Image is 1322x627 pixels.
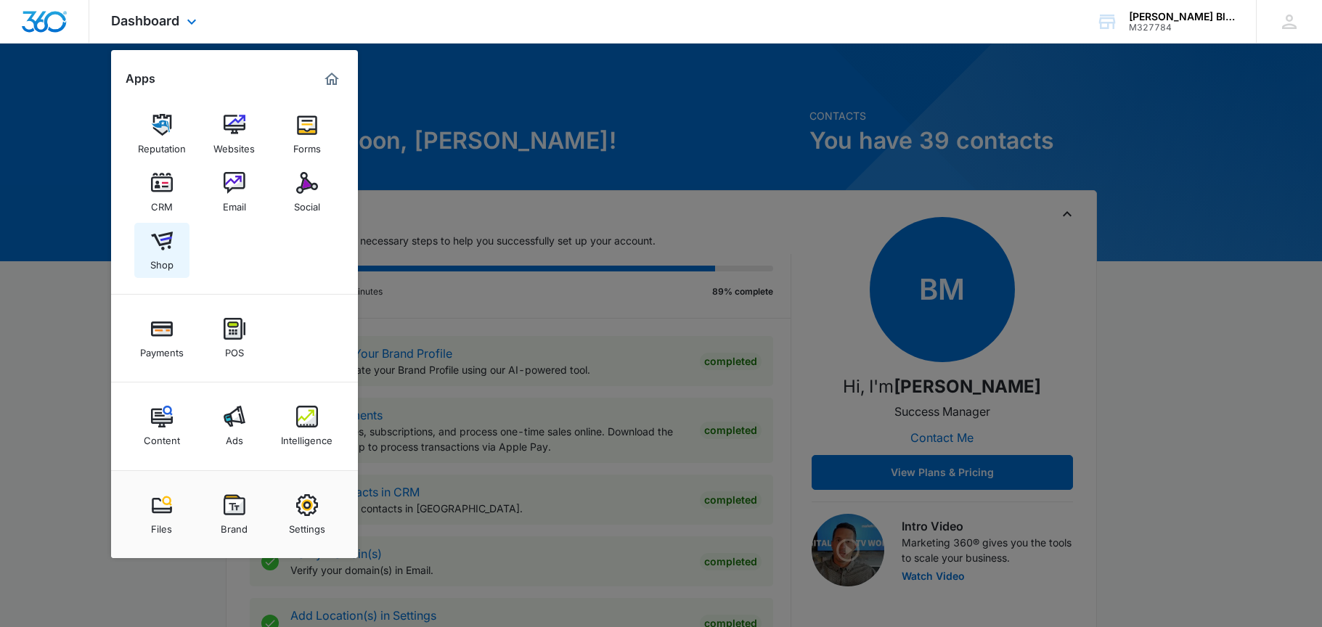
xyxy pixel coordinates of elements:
div: Files [151,516,172,535]
div: Social [294,194,320,213]
div: Payments [140,340,184,358]
a: Brand [207,487,262,542]
div: account id [1129,22,1235,33]
span: Dashboard [111,13,179,28]
a: Forms [280,107,335,162]
a: Websites [207,107,262,162]
a: Social [280,165,335,220]
div: Brand [221,516,248,535]
div: Websites [213,136,255,155]
a: Content [134,398,189,454]
a: Reputation [134,107,189,162]
div: Shop [150,252,174,271]
a: Payments [134,311,189,366]
div: Settings [289,516,325,535]
div: Forms [293,136,321,155]
a: Intelligence [280,398,335,454]
div: CRM [151,194,173,213]
a: CRM [134,165,189,220]
a: Ads [207,398,262,454]
div: Intelligence [281,427,332,446]
div: Ads [226,427,243,446]
a: Email [207,165,262,220]
div: Email [223,194,246,213]
div: POS [225,340,244,358]
div: Reputation [138,136,186,155]
a: POS [207,311,262,366]
a: Files [134,487,189,542]
a: Shop [134,223,189,278]
div: account name [1129,11,1235,22]
a: Settings [280,487,335,542]
a: Marketing 360® Dashboard [320,67,343,91]
div: Content [144,427,180,446]
h2: Apps [126,72,155,86]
